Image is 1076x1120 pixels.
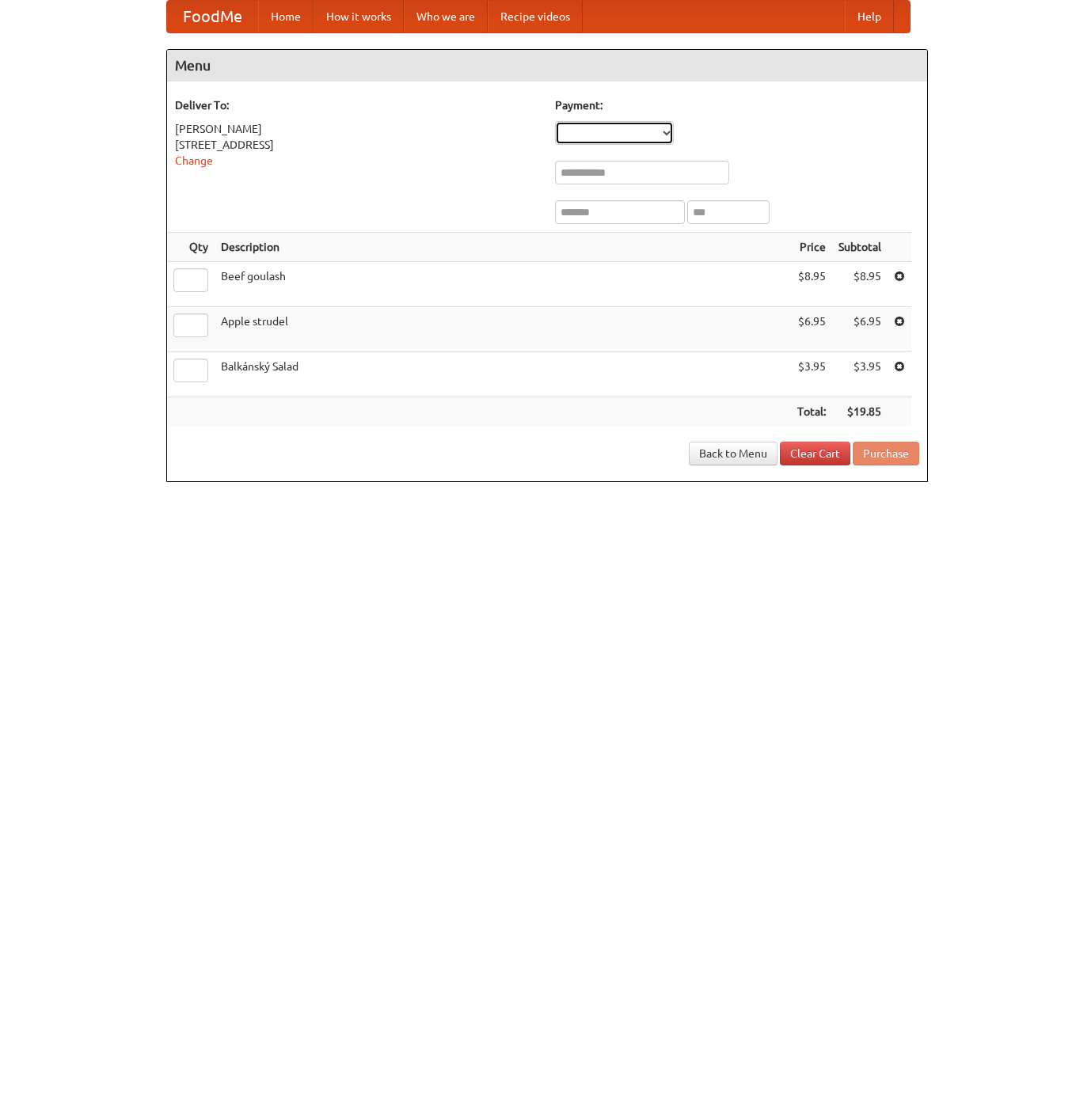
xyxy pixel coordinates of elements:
td: Beef goulash [215,262,791,307]
a: Recipe videos [488,1,583,32]
a: Clear Cart [780,442,850,465]
button: Purchase [853,442,919,465]
th: $19.85 [832,397,888,427]
a: FoodMe [167,1,258,32]
h5: Payment: [555,97,919,113]
td: $8.95 [832,262,888,307]
td: Apple strudel [215,307,791,352]
a: Home [258,1,314,32]
div: [STREET_ADDRESS] [175,137,539,153]
td: $6.95 [791,307,832,352]
td: $3.95 [832,352,888,397]
a: Who we are [404,1,488,32]
th: Description [215,233,791,262]
a: Help [845,1,894,32]
div: [PERSON_NAME] [175,121,539,137]
td: Balkánský Salad [215,352,791,397]
th: Qty [167,233,215,262]
th: Price [791,233,832,262]
h4: Menu [167,50,927,82]
h5: Deliver To: [175,97,539,113]
td: $3.95 [791,352,832,397]
a: Back to Menu [689,442,778,465]
a: How it works [314,1,404,32]
th: Subtotal [832,233,888,262]
a: Change [175,154,213,167]
td: $6.95 [832,307,888,352]
th: Total: [791,397,832,427]
td: $8.95 [791,262,832,307]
